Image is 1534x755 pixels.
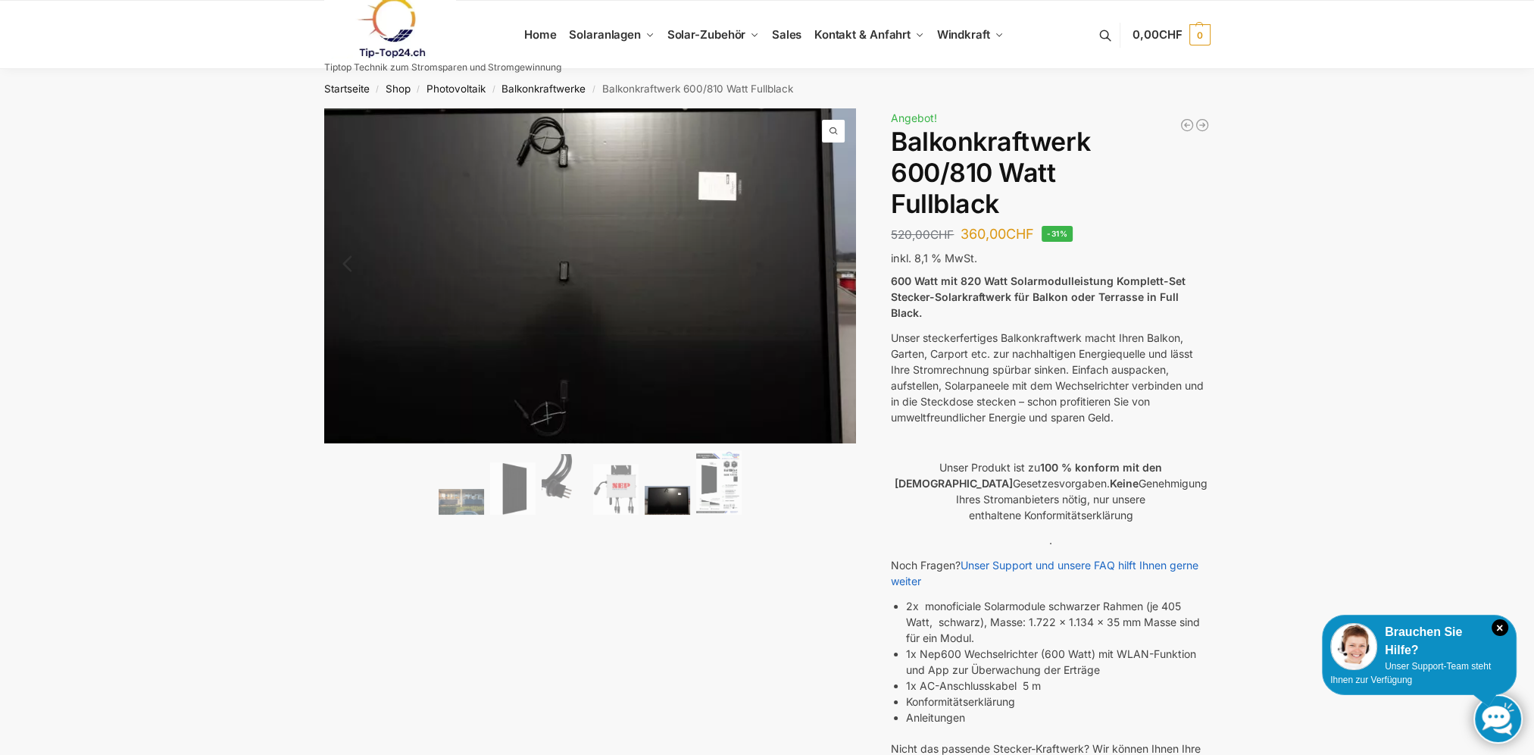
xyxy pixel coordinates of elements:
[906,710,1210,725] li: Anleitungen
[1159,27,1183,42] span: CHF
[937,27,990,42] span: Windkraft
[542,454,587,515] img: Anschlusskabel-3meter_schweizer-stecker
[891,557,1210,589] p: Noch Fragen?
[1330,623,1377,670] img: Customer service
[772,27,802,42] span: Sales
[1042,226,1073,242] span: -31%
[891,330,1210,425] p: Unser steckerfertiges Balkonkraftwerk macht Ihren Balkon, Garten, Carport etc. zur nachhaltigen E...
[486,83,501,96] span: /
[569,27,641,42] span: Solaranlagen
[930,1,1010,69] a: Windkraft
[1109,477,1138,490] strong: Keine
[1179,117,1195,133] a: Balkonkraftwerk 445/600 Watt Bificial
[439,489,484,514] img: 2 Balkonkraftwerke
[593,464,639,514] img: NEP 800 Drosselbar auf 600 Watt
[891,459,1210,523] p: Unser Produkt ist zu Gesetzesvorgaben. Genehmigung Ihres Stromanbieters nötig, nur unsere enthalt...
[891,274,1186,319] strong: 600 Watt mit 820 Watt Solarmodulleistung Komplett-Set Stecker-Solarkraftwerk für Balkon oder Terr...
[1189,24,1211,45] span: 0
[765,1,808,69] a: Sales
[814,27,911,42] span: Kontakt & Anfahrt
[297,69,1237,108] nav: Breadcrumb
[324,63,561,72] p: Tiptop Technik zum Stromsparen und Stromgewinnung
[891,559,1198,587] a: Unser Support und unsere FAQ hilft Ihnen gerne weiter
[563,1,661,69] a: Solaranlagen
[645,486,690,515] img: Balkonkraftwerk 600/810 Watt Fullblack – Bild 5
[891,111,937,124] span: Angebot!
[426,83,486,95] a: Photovoltaik
[586,83,601,96] span: /
[324,83,370,95] a: Startseite
[667,27,746,42] span: Solar-Zubehör
[961,226,1034,242] bdi: 360,00
[906,598,1210,646] li: 2x monoficiale Solarmodule schwarzer Rahmen (je 405 Watt, schwarz), Masse: 1.722 x 1.134 x 35 mm ...
[370,83,386,96] span: /
[808,1,930,69] a: Kontakt & Anfahrt
[930,227,954,242] span: CHF
[906,646,1210,678] li: 1x Nep600 Wechselrichter (600 Watt) mit WLAN-Funktion und App zur Überwachung der Erträge
[490,462,536,515] img: TommaTech Vorderseite
[894,461,1162,490] strong: 100 % konform mit den [DEMOGRAPHIC_DATA]
[891,252,977,265] span: inkl. 8,1 % MwSt.
[1330,623,1508,659] div: Brauchen Sie Hilfe?
[501,83,586,95] a: Balkonkraftwerke
[1492,619,1508,636] i: Schließen
[891,227,954,242] bdi: 520,00
[906,694,1210,710] li: Konformitätserklärung
[386,83,411,95] a: Shop
[661,1,765,69] a: Solar-Zubehör
[696,450,742,515] img: Balkonkraftwerk 600/810 Watt Fullblack – Bild 6
[906,678,1210,694] li: 1x AC-Anschlusskabel 5 m
[891,532,1210,548] p: .
[891,127,1210,219] h1: Balkonkraftwerk 600/810 Watt Fullblack
[1133,12,1210,58] a: 0,00CHF 0
[1195,117,1210,133] a: Balkonkraftwerk 405/600 Watt erweiterbar
[1330,661,1491,685] span: Unser Support-Team steht Ihnen zur Verfügung
[411,83,426,96] span: /
[1133,27,1182,42] span: 0,00
[1006,226,1034,242] span: CHF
